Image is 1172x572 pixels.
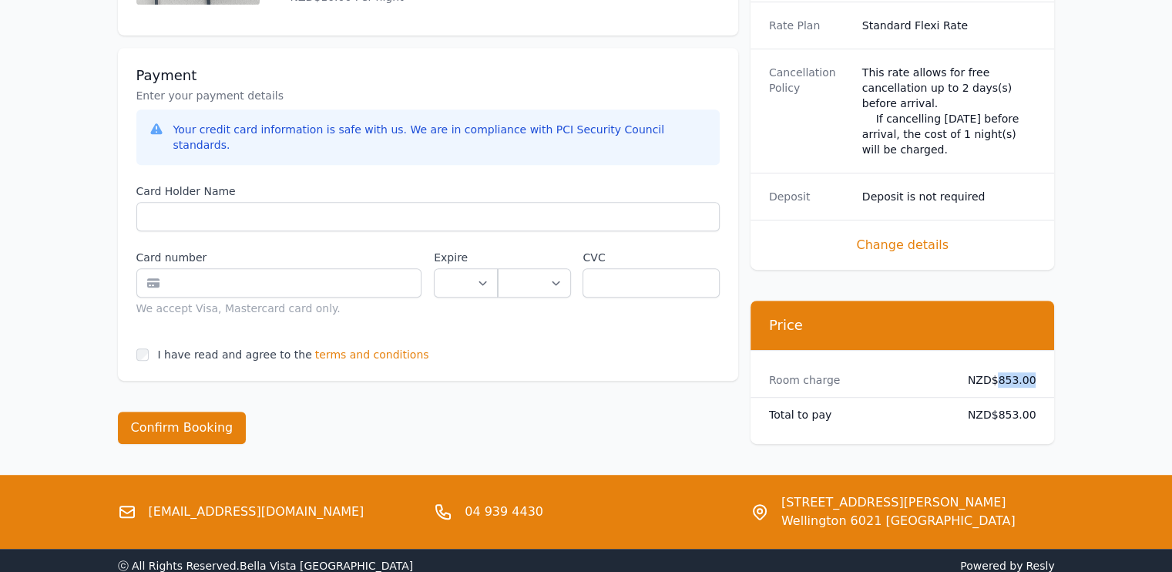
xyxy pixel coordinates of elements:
[955,372,1036,388] dd: NZD$853.00
[136,250,422,265] label: Card number
[862,189,1036,204] dd: Deposit is not required
[173,122,707,153] div: Your credit card information is safe with us. We are in compliance with PCI Security Council stan...
[769,189,850,204] dt: Deposit
[583,250,719,265] label: CVC
[781,493,1016,512] span: [STREET_ADDRESS][PERSON_NAME]
[136,183,720,199] label: Card Holder Name
[465,503,543,521] a: 04 939 4430
[118,412,247,444] button: Confirm Booking
[955,407,1036,422] dd: NZD$853.00
[769,65,850,157] dt: Cancellation Policy
[769,236,1036,254] span: Change details
[136,66,720,85] h3: Payment
[769,407,943,422] dt: Total to pay
[498,250,570,265] label: .
[136,301,422,316] div: We accept Visa, Mastercard card only.
[118,560,414,572] span: ⓒ All Rights Reserved. Bella Vista [GEOGRAPHIC_DATA]
[769,316,1036,335] h3: Price
[769,18,850,33] dt: Rate Plan
[769,372,943,388] dt: Room charge
[158,348,312,361] label: I have read and agree to the
[149,503,364,521] a: [EMAIL_ADDRESS][DOMAIN_NAME]
[862,18,1036,33] dd: Standard Flexi Rate
[862,65,1036,157] div: This rate allows for free cancellation up to 2 days(s) before arrival. If cancelling [DATE] befor...
[434,250,498,265] label: Expire
[315,347,429,362] span: terms and conditions
[136,88,720,103] p: Enter your payment details
[781,512,1016,530] span: Wellington 6021 [GEOGRAPHIC_DATA]
[1026,560,1054,572] a: Resly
